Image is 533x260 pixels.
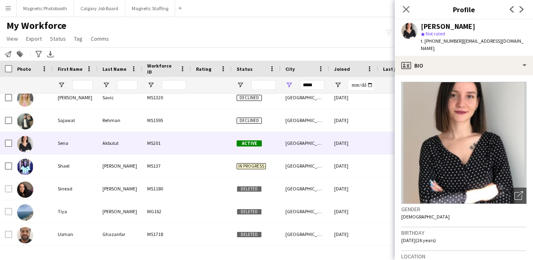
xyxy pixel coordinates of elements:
[53,109,98,131] div: Sajawal
[300,80,324,90] input: City Filter Input
[285,66,295,72] span: City
[26,35,42,42] span: Export
[17,0,74,16] button: Magnetic Photobooth
[98,177,142,200] div: [PERSON_NAME]
[237,66,252,72] span: Status
[7,35,18,42] span: View
[17,181,33,198] img: Sinead Swann
[401,229,526,236] h3: Birthday
[395,56,533,75] div: Bio
[98,155,142,177] div: [PERSON_NAME]
[117,80,137,90] input: Last Name Filter Input
[102,66,126,72] span: Last Name
[237,209,262,215] span: Deleted
[334,66,350,72] span: Joined
[401,82,526,204] img: Crew avatar or photo
[53,155,98,177] div: Shael
[74,35,83,42] span: Tag
[142,155,191,177] div: MS137
[334,81,342,89] button: Open Filter Menu
[510,188,526,204] div: Open photos pop-in
[251,80,276,90] input: Status Filter Input
[421,38,524,51] span: | [EMAIL_ADDRESS][DOMAIN_NAME]
[421,38,463,44] span: t. [PHONE_NUMBER]
[329,109,378,131] div: [DATE]
[5,208,12,215] input: Row Selection is disabled for this row (unchecked)
[98,86,142,109] div: Savic
[17,159,33,175] img: Shael Nichols
[142,132,191,154] div: MS201
[17,136,33,152] img: Sena Akbulut
[329,200,378,223] div: [DATE]
[17,66,31,72] span: Photo
[237,163,266,169] span: In progress
[17,227,33,243] img: Usman Ghazanfar
[281,177,329,200] div: [GEOGRAPHIC_DATA]
[196,66,211,72] span: Rating
[7,20,66,32] span: My Workforce
[58,66,83,72] span: First Name
[401,237,436,243] span: [DATE] (26 years)
[401,205,526,213] h3: Gender
[87,33,112,44] a: Comms
[142,223,191,245] div: MS1718
[72,80,93,90] input: First Name Filter Input
[237,140,262,146] span: Active
[395,4,533,15] h3: Profile
[237,81,244,89] button: Open Filter Menu
[3,49,13,59] app-action-btn: Notify workforce
[125,0,175,16] button: Magnetic Staffing
[401,253,526,260] h3: Location
[237,95,262,101] span: Declined
[142,200,191,223] div: MG162
[383,66,401,72] span: Last job
[17,204,33,221] img: Tiya Patel
[421,23,475,30] div: [PERSON_NAME]
[329,132,378,154] div: [DATE]
[53,132,98,154] div: Sena
[142,109,191,131] div: MS1595
[74,0,125,16] button: Calgary Job Board
[281,132,329,154] div: [GEOGRAPHIC_DATA]
[281,200,329,223] div: [GEOGRAPHIC_DATA]
[329,155,378,177] div: [DATE]
[426,31,445,37] span: Not rated
[237,232,262,238] span: Deleted
[23,33,45,44] a: Export
[17,113,33,129] img: Sajawal Rehman
[98,109,142,131] div: Rehman
[281,155,329,177] div: [GEOGRAPHIC_DATA]
[329,177,378,200] div: [DATE]
[58,81,65,89] button: Open Filter Menu
[50,35,66,42] span: Status
[3,33,21,44] a: View
[53,177,98,200] div: Sinead
[5,231,12,238] input: Row Selection is disabled for this row (unchecked)
[329,86,378,109] div: [DATE]
[46,49,55,59] app-action-btn: Export XLSX
[17,90,33,107] img: Olga Savic
[237,118,262,124] span: Declined
[162,80,186,90] input: Workforce ID Filter Input
[147,63,176,75] span: Workforce ID
[281,109,329,131] div: [GEOGRAPHIC_DATA]
[15,49,25,59] app-action-btn: Add to tag
[147,81,154,89] button: Open Filter Menu
[98,200,142,223] div: [PERSON_NAME]
[142,86,191,109] div: MS1320
[281,223,329,245] div: [GEOGRAPHIC_DATA]
[98,223,142,245] div: Ghazanfar
[98,132,142,154] div: Akbulut
[329,223,378,245] div: [DATE]
[102,81,110,89] button: Open Filter Menu
[237,186,262,192] span: Deleted
[53,86,98,109] div: [PERSON_NAME]
[34,49,44,59] app-action-btn: Advanced filters
[401,214,450,220] span: [DEMOGRAPHIC_DATA]
[281,86,329,109] div: [GEOGRAPHIC_DATA]
[47,33,69,44] a: Status
[142,177,191,200] div: MS1180
[71,33,86,44] a: Tag
[53,223,98,245] div: Usman
[285,81,293,89] button: Open Filter Menu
